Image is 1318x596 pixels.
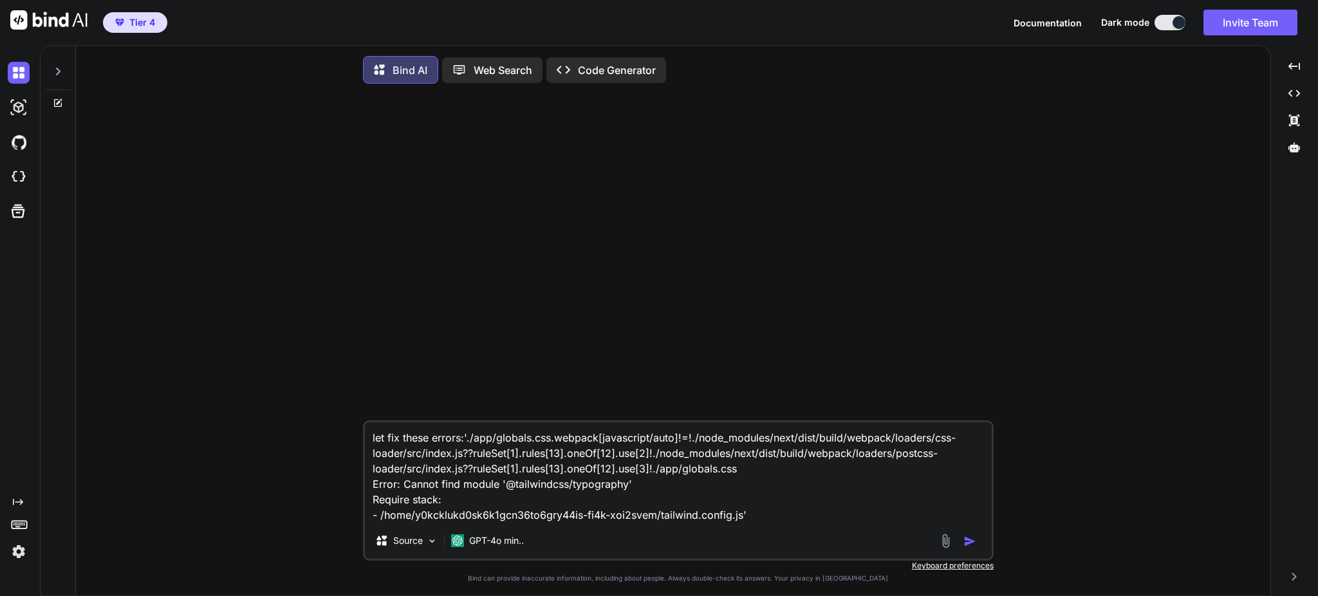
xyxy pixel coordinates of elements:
p: Web Search [474,62,532,78]
p: Bind can provide inaccurate information, including about people. Always double-check its answers.... [363,573,994,583]
span: Documentation [1014,17,1082,28]
img: settings [8,541,30,563]
p: Keyboard preferences [363,561,994,571]
p: Bind AI [393,62,427,78]
img: icon [963,535,976,548]
span: Dark mode [1101,16,1149,29]
textarea: let fix these errors:'./app/globals.css.webpack[javascript/auto]!=!./node_modules/next/dist/build... [365,422,992,523]
button: Invite Team [1203,10,1297,35]
img: GPT-4o mini [451,534,464,547]
img: Pick Models [427,535,438,546]
img: premium [115,19,124,26]
span: Tier 4 [129,16,155,29]
img: darkAi-studio [8,97,30,118]
p: Code Generator [578,62,656,78]
img: Bind AI [10,10,88,30]
img: attachment [938,534,953,548]
img: cloudideIcon [8,166,30,188]
p: Source [393,534,423,547]
button: premiumTier 4 [103,12,167,33]
img: darkChat [8,62,30,84]
img: githubDark [8,131,30,153]
p: GPT-4o min.. [469,534,524,547]
button: Documentation [1014,16,1082,30]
